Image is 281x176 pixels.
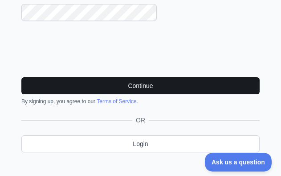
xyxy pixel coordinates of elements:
iframe: Toggle Customer Support [205,153,272,172]
a: Terms of Service [97,98,136,105]
span: OR [132,116,149,125]
iframe: reCAPTCHA [73,32,208,67]
div: By signing up, you agree to our . [21,98,260,105]
button: Continue [21,77,260,94]
a: Login [21,135,260,152]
